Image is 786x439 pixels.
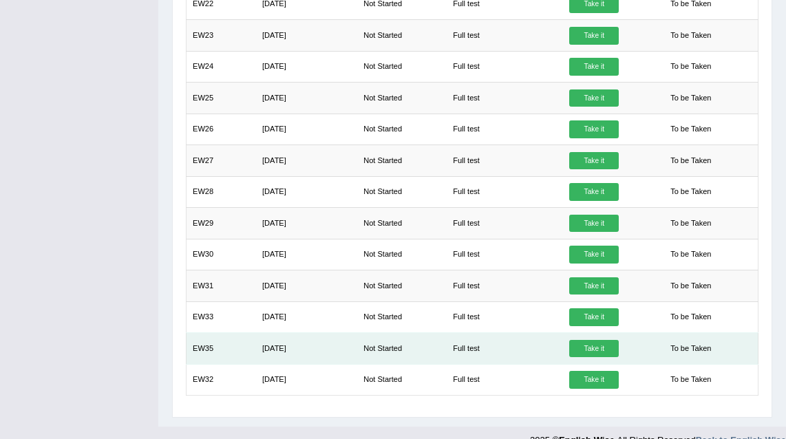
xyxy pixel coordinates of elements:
[447,333,563,364] td: Full test
[186,145,256,176] td: EW27
[186,51,256,82] td: EW24
[665,89,717,107] span: To be Taken
[569,215,619,233] a: Take it
[447,51,563,82] td: Full test
[256,364,357,395] td: [DATE]
[357,333,447,364] td: Not Started
[357,208,447,239] td: Not Started
[665,27,717,45] span: To be Taken
[256,301,357,332] td: [DATE]
[665,152,717,170] span: To be Taken
[665,215,717,233] span: To be Taken
[186,176,256,207] td: EW28
[186,114,256,144] td: EW26
[186,364,256,395] td: EW32
[569,152,619,170] a: Take it
[665,246,717,264] span: To be Taken
[357,176,447,207] td: Not Started
[357,114,447,144] td: Not Started
[256,145,357,176] td: [DATE]
[447,301,563,332] td: Full test
[569,277,619,295] a: Take it
[569,340,619,358] a: Take it
[186,20,256,51] td: EW23
[569,58,619,76] a: Take it
[357,51,447,82] td: Not Started
[569,27,619,45] a: Take it
[665,183,717,201] span: To be Taken
[665,120,717,138] span: To be Taken
[569,89,619,107] a: Take it
[357,364,447,395] td: Not Started
[256,176,357,207] td: [DATE]
[357,270,447,301] td: Not Started
[256,239,357,270] td: [DATE]
[569,183,619,201] a: Take it
[357,145,447,176] td: Not Started
[186,270,256,301] td: EW31
[357,83,447,114] td: Not Started
[256,270,357,301] td: [DATE]
[186,83,256,114] td: EW25
[357,20,447,51] td: Not Started
[357,301,447,332] td: Not Started
[447,145,563,176] td: Full test
[569,371,619,389] a: Take it
[447,239,563,270] td: Full test
[447,208,563,239] td: Full test
[665,371,717,389] span: To be Taken
[569,308,619,326] a: Take it
[447,114,563,144] td: Full test
[256,20,357,51] td: [DATE]
[569,246,619,264] a: Take it
[186,208,256,239] td: EW29
[186,333,256,364] td: EW35
[357,239,447,270] td: Not Started
[665,58,717,76] span: To be Taken
[569,120,619,138] a: Take it
[447,20,563,51] td: Full test
[186,301,256,332] td: EW33
[256,208,357,239] td: [DATE]
[256,333,357,364] td: [DATE]
[447,83,563,114] td: Full test
[256,114,357,144] td: [DATE]
[665,308,717,326] span: To be Taken
[665,277,717,295] span: To be Taken
[665,340,717,358] span: To be Taken
[256,51,357,82] td: [DATE]
[447,270,563,301] td: Full test
[256,83,357,114] td: [DATE]
[447,176,563,207] td: Full test
[186,239,256,270] td: EW30
[447,364,563,395] td: Full test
